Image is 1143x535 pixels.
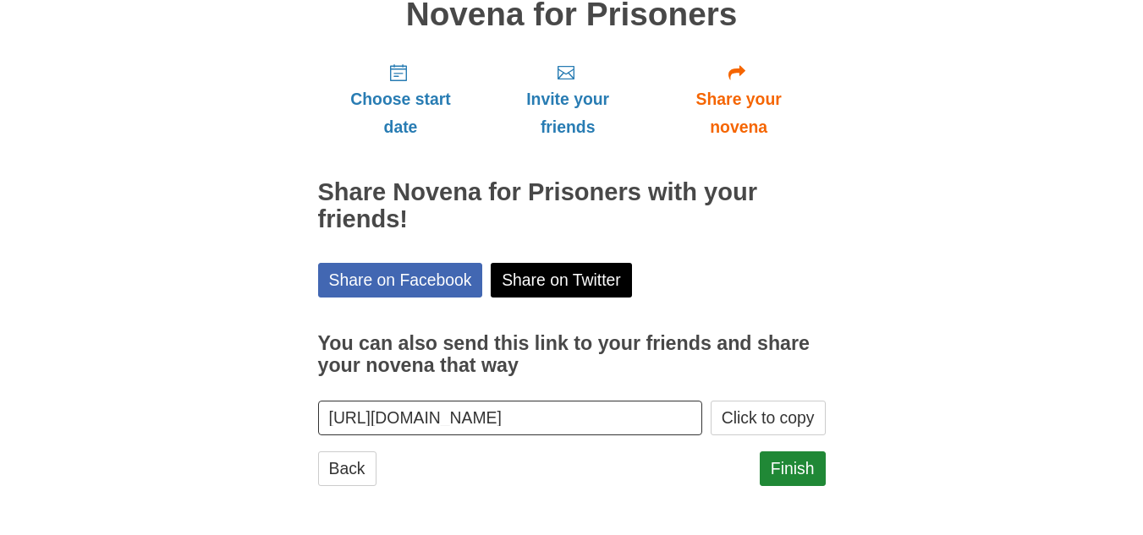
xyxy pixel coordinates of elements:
button: Click to copy [711,401,826,435]
span: Invite your friends [500,85,635,141]
a: Back [318,451,376,486]
a: Share on Facebook [318,263,483,298]
a: Share your novena [652,49,826,150]
span: Share your novena [669,85,809,141]
span: Choose start date [335,85,467,141]
a: Invite your friends [483,49,651,150]
h2: Share Novena for Prisoners with your friends! [318,179,826,233]
a: Share on Twitter [491,263,632,298]
a: Choose start date [318,49,484,150]
a: Finish [760,451,826,486]
h3: You can also send this link to your friends and share your novena that way [318,333,826,376]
